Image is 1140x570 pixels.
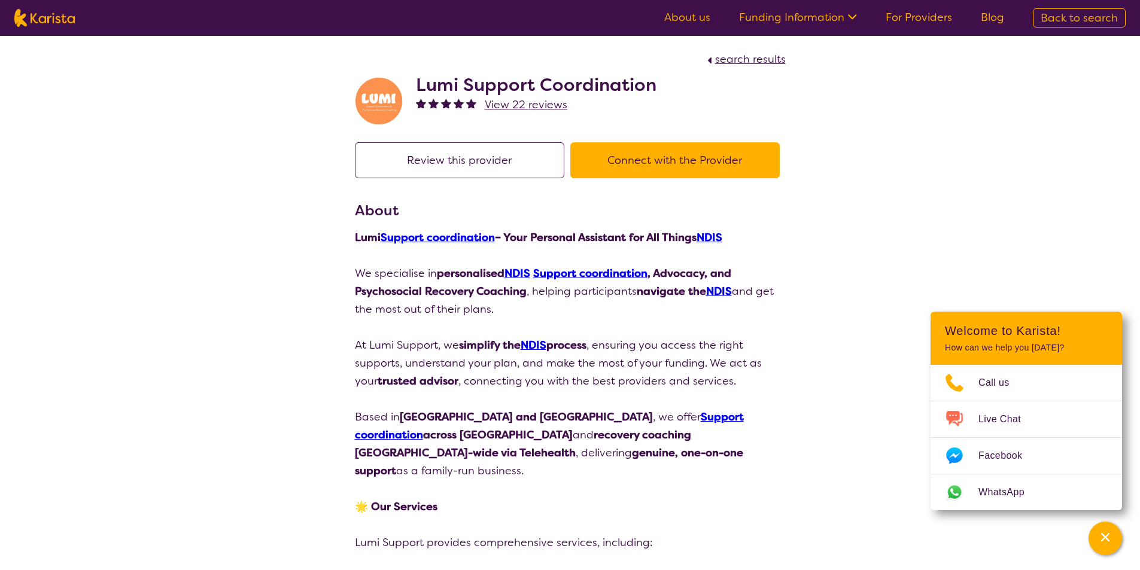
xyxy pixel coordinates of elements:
a: NDIS [706,284,732,298]
strong: [GEOGRAPHIC_DATA] and [GEOGRAPHIC_DATA] [400,410,653,424]
a: search results [704,52,786,66]
a: About us [664,10,710,25]
p: We specialise in , helping participants and get the most out of their plans. [355,264,786,318]
span: search results [715,52,786,66]
a: Blog [981,10,1004,25]
img: fullstar [416,98,426,108]
img: rybwu2dtdo40a3tyd2no.jpg [355,77,403,125]
strong: personalised , Advocacy, and Psychosocial Recovery Coaching [355,266,731,298]
span: Live Chat [978,410,1035,428]
span: Back to search [1041,11,1118,25]
a: Back to search [1033,8,1126,28]
div: Channel Menu [931,312,1122,510]
a: Support coordination [355,410,744,442]
span: Call us [978,374,1024,392]
a: NDIS [504,266,530,281]
a: NDIS [521,338,546,352]
img: fullstar [466,98,476,108]
strong: Lumi – Your Personal Assistant for All Things [355,230,722,245]
span: View 22 reviews [485,97,567,112]
button: Channel Menu [1089,522,1122,555]
h2: Welcome to Karista! [945,324,1108,338]
strong: across [GEOGRAPHIC_DATA] [355,410,744,442]
a: For Providers [886,10,952,25]
strong: navigate the [637,284,732,298]
a: Support coordination [533,266,647,281]
p: Lumi Support provides comprehensive services, including: [355,534,786,551]
span: Facebook [978,447,1036,465]
h2: Lumi Support Coordination [416,74,656,96]
p: Based in , we offer and , delivering as a family-run business. [355,408,786,480]
a: Funding Information [739,10,857,25]
a: Review this provider [355,153,570,167]
a: View 22 reviews [485,96,567,114]
a: Support coordination [381,230,495,245]
p: At Lumi Support, we , ensuring you access the right supports, understand your plan, and make the ... [355,336,786,390]
button: Review this provider [355,142,564,178]
button: Connect with the Provider [570,142,780,178]
img: Karista logo [14,9,75,27]
ul: Choose channel [931,365,1122,510]
span: WhatsApp [978,483,1039,501]
a: NDIS [697,230,722,245]
strong: 🌟 Our Services [355,499,437,514]
strong: simplify the process [459,338,586,352]
strong: trusted advisor [378,374,458,388]
h3: About [355,200,786,221]
a: Web link opens in a new tab. [931,474,1122,510]
img: fullstar [441,98,451,108]
img: fullstar [428,98,439,108]
img: fullstar [454,98,464,108]
p: How can we help you [DATE]? [945,343,1108,353]
a: Connect with the Provider [570,153,786,167]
